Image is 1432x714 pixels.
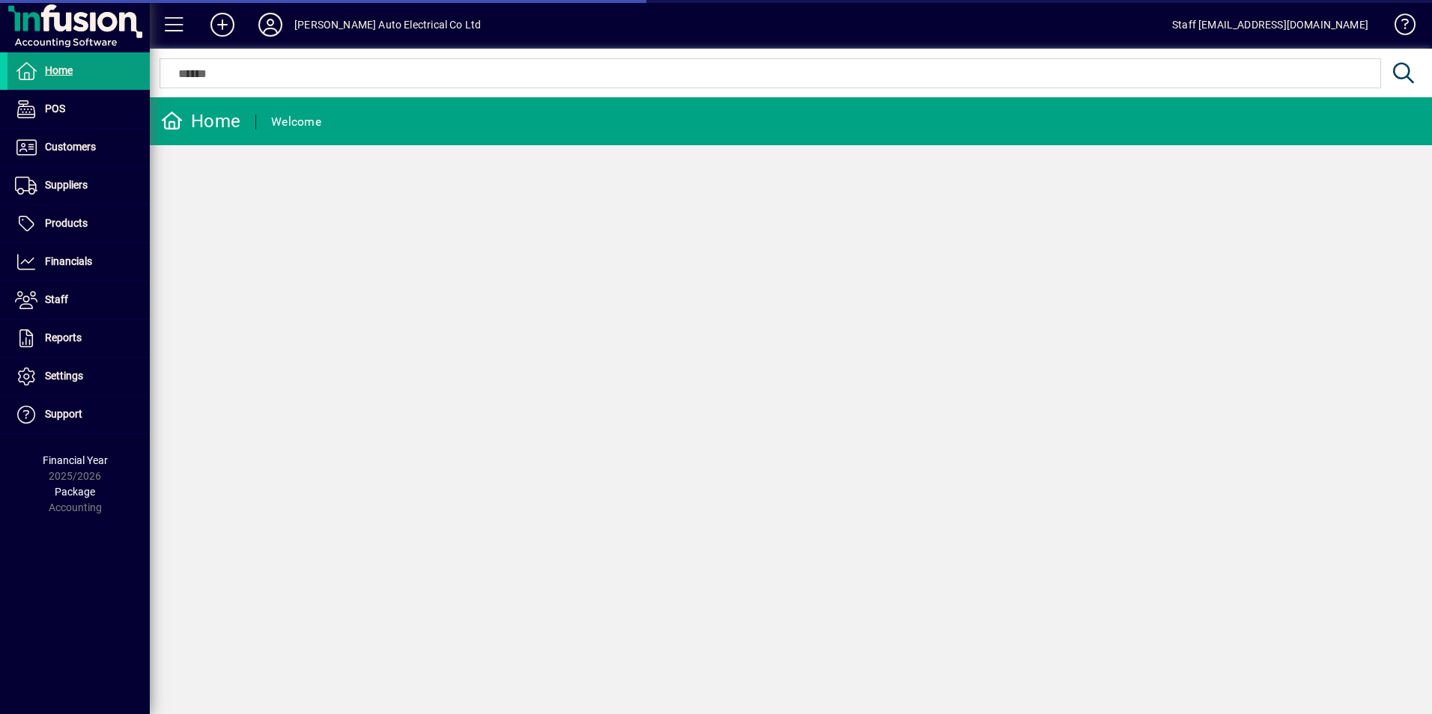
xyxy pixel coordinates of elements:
[43,454,108,466] span: Financial Year
[7,91,150,128] a: POS
[45,141,96,153] span: Customers
[45,103,65,115] span: POS
[45,332,82,344] span: Reports
[7,243,150,281] a: Financials
[45,255,92,267] span: Financials
[7,358,150,395] a: Settings
[45,408,82,420] span: Support
[45,179,88,191] span: Suppliers
[45,293,68,305] span: Staff
[7,129,150,166] a: Customers
[271,110,321,134] div: Welcome
[1172,13,1368,37] div: Staff [EMAIL_ADDRESS][DOMAIN_NAME]
[7,205,150,242] a: Products
[45,370,83,382] span: Settings
[1383,3,1413,52] a: Knowledge Base
[198,11,246,38] button: Add
[7,167,150,204] a: Suppliers
[7,281,150,319] a: Staff
[161,109,240,133] div: Home
[294,13,481,37] div: [PERSON_NAME] Auto Electrical Co Ltd
[45,217,88,229] span: Products
[45,64,73,76] span: Home
[7,320,150,357] a: Reports
[246,11,294,38] button: Profile
[55,486,95,498] span: Package
[7,396,150,433] a: Support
